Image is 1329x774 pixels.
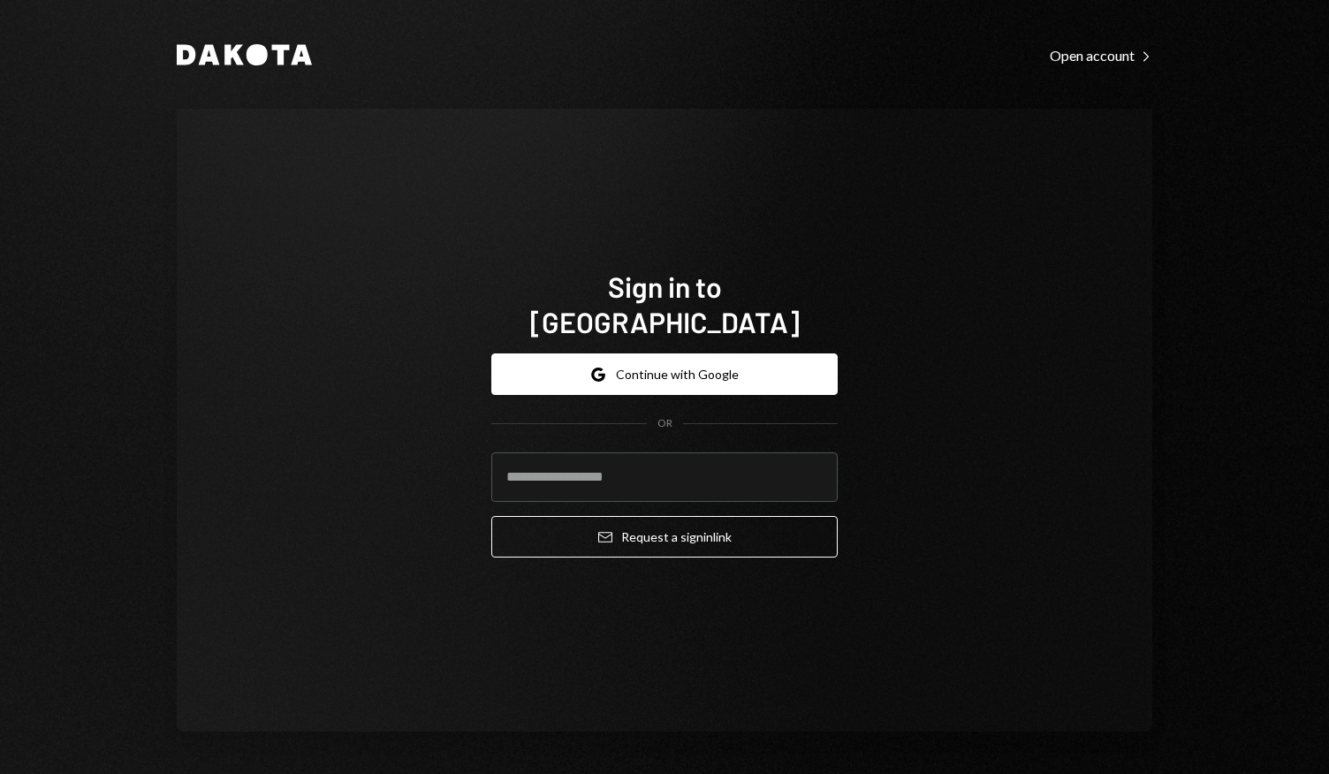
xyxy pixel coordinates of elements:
div: OR [657,416,672,431]
button: Continue with Google [491,353,838,395]
div: Open account [1050,47,1152,64]
h1: Sign in to [GEOGRAPHIC_DATA] [491,269,838,339]
a: Open account [1050,45,1152,64]
button: Request a signinlink [491,516,838,558]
